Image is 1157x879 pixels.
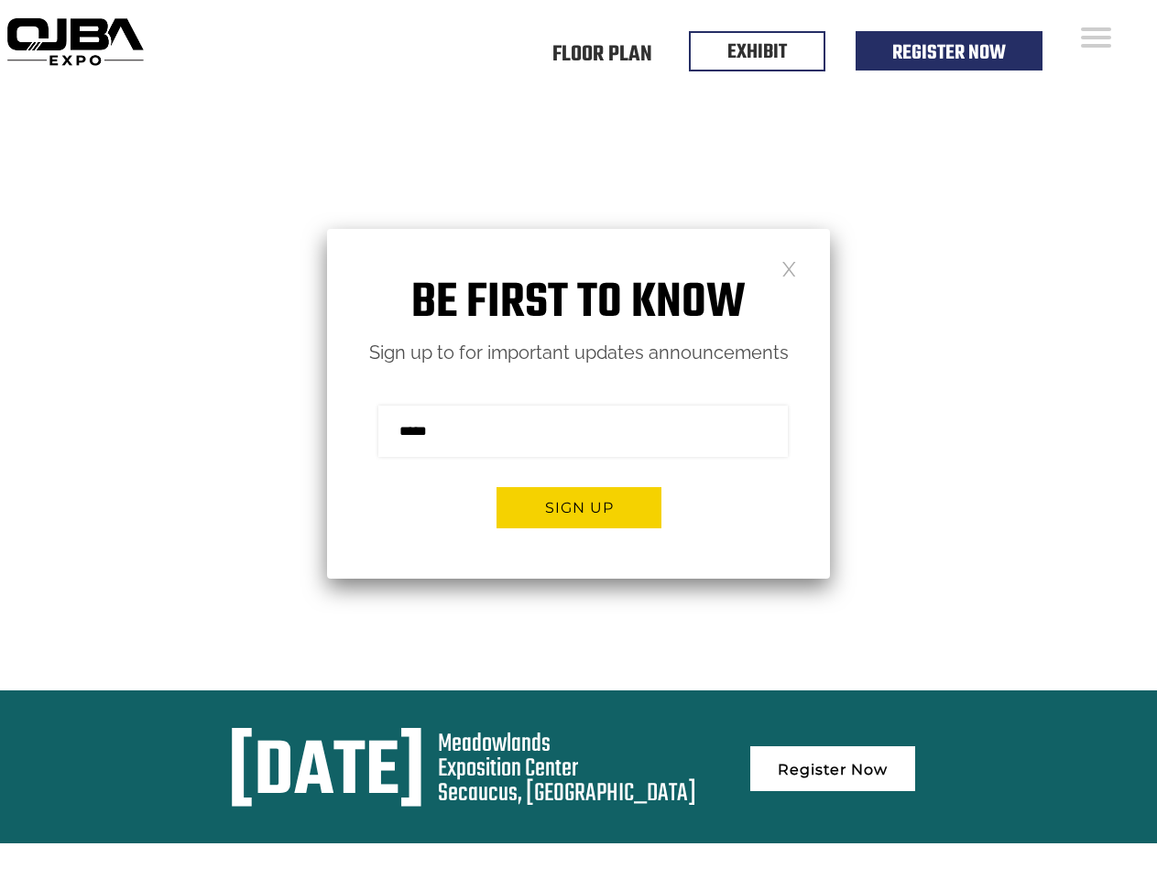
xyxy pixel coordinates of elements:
h1: Be first to know [327,275,830,332]
a: Register Now [892,38,1006,69]
p: Sign up to for important updates announcements [327,337,830,369]
a: Register Now [750,746,915,791]
button: Sign up [497,487,661,528]
div: Meadowlands Exposition Center Secaucus, [GEOGRAPHIC_DATA] [438,732,696,806]
a: EXHIBIT [727,37,787,68]
a: Close [781,260,797,276]
div: [DATE] [228,732,425,816]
